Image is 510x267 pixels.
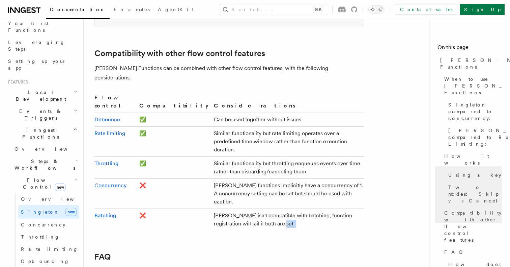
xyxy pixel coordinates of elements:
td: ❌ [137,179,211,209]
span: Local Development [5,89,74,102]
a: Throttling [94,160,118,167]
span: Steps & Workflows [12,158,75,171]
td: Similar functionality but throttling enqueues events over time rather than discarding/canceling t... [211,157,364,179]
span: Two modes: Skip vs Cancel [448,184,502,204]
a: Using a key [446,169,502,181]
span: Overview [21,196,90,202]
span: Debouncing [21,259,69,264]
a: Compatibility with other flow control features [94,49,265,58]
a: Throttling [18,231,79,243]
a: How it works [442,150,502,169]
a: Compatibility with other flow control features [442,207,502,246]
span: Singleton [21,209,59,215]
th: Flow control [94,93,137,113]
a: Batching [94,212,116,219]
td: ❌ [137,209,211,231]
span: Using a key [448,172,501,178]
button: Events & Triggers [5,105,79,124]
td: ✅ [137,113,211,127]
a: Concurrency [18,219,79,231]
a: Overview [12,143,79,155]
span: Examples [114,7,150,12]
a: Debounce [94,116,120,123]
span: Overview [15,146,84,152]
button: Steps & Workflows [12,155,79,174]
button: Search...⌘K [219,4,327,15]
span: Flow Control [12,177,74,190]
button: Flow Controlnew [12,174,79,193]
span: Concurrency [21,222,65,227]
h4: On this page [437,43,502,54]
th: Considerations [211,93,364,113]
button: Inngest Functions [5,124,79,143]
a: FAQ [94,252,111,262]
a: Rate limiting [94,130,125,137]
a: When to use [PERSON_NAME] Functions [442,73,502,99]
td: Similar functionality but rate limiting operates over a predefined time window rather than functi... [211,127,364,157]
a: [PERSON_NAME] Functions [437,54,502,73]
a: Examples [110,2,154,18]
a: Your first Functions [5,17,79,36]
a: Documentation [46,2,110,19]
td: [PERSON_NAME] isn't compatible with batching; function registration will fail if both are set. [211,209,364,231]
a: FAQ [442,246,502,258]
a: Leveraging Steps [5,36,79,55]
a: Sign Up [460,4,505,15]
button: Local Development [5,86,79,105]
a: Two modes: Skip vs Cancel [446,181,502,207]
span: Documentation [50,7,106,12]
a: [PERSON_NAME] compared to Rate Limiting: [446,124,502,150]
span: new [55,184,66,191]
a: Concurrency [94,182,127,189]
p: [PERSON_NAME] Functions can be combined with other flow control features, with the following cons... [94,64,364,82]
span: FAQ [444,249,466,256]
span: How it works [444,153,502,166]
td: ✅ [137,157,211,179]
td: Can be used together without issues. [211,113,364,127]
a: AgentKit [154,2,198,18]
td: [PERSON_NAME] functions implicitly have a concurrency of 1. A concurrency setting can be set but ... [211,179,364,209]
a: Singletonnew [18,205,79,219]
button: Toggle dark mode [368,5,385,14]
th: Compatibility [137,93,211,113]
td: ✅ [137,127,211,157]
a: Rate limiting [18,243,79,255]
a: Setting up your app [5,55,79,74]
a: Singleton compared to concurrency: [446,99,502,124]
span: AgentKit [158,7,194,12]
span: Throttling [21,234,60,240]
span: Events & Triggers [5,108,74,121]
span: Compatibility with other flow control features [444,210,502,243]
span: Setting up your app [8,58,66,71]
span: Leveraging Steps [8,40,65,52]
a: Overview [18,193,79,205]
span: Your first Functions [8,21,48,33]
kbd: ⌘K [313,6,323,13]
span: Singleton compared to concurrency: [448,101,502,122]
a: Contact sales [396,4,457,15]
span: new [65,208,77,216]
span: Features [5,79,28,85]
span: Inngest Functions [5,127,73,140]
span: Rate limiting [21,246,78,252]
